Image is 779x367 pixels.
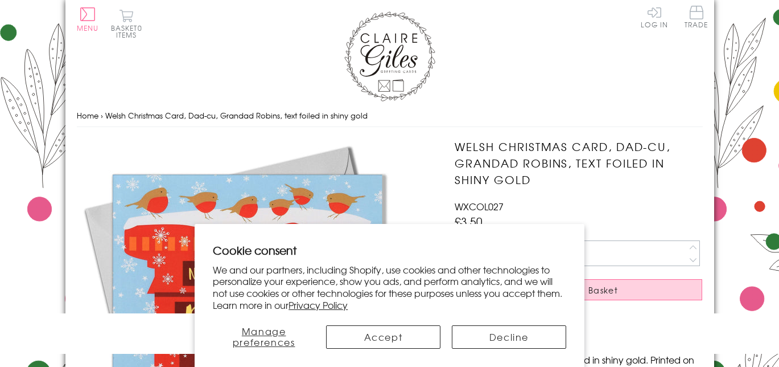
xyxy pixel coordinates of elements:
a: Trade [685,6,708,30]
button: Accept [326,325,440,349]
button: Manage preferences [213,325,315,349]
span: Trade [685,6,708,28]
a: Log In [641,6,668,28]
span: £3.50 [455,213,483,229]
span: Welsh Christmas Card, Dad-cu, Grandad Robins, text foiled in shiny gold [105,110,368,121]
button: Decline [452,325,566,349]
h2: Cookie consent [213,242,566,258]
span: › [101,110,103,121]
nav: breadcrumbs [77,104,703,128]
span: 0 items [116,23,142,40]
button: Basket0 items [111,9,142,38]
span: Manage preferences [233,324,295,349]
span: Menu [77,23,99,33]
img: Claire Giles Greetings Cards [344,11,435,101]
a: Privacy Policy [288,298,348,312]
p: We and our partners, including Shopify, use cookies and other technologies to personalize your ex... [213,264,566,311]
span: Add to Basket [553,284,618,296]
button: Menu [77,7,99,31]
h1: Welsh Christmas Card, Dad-cu, Grandad Robins, text foiled in shiny gold [455,138,702,187]
a: Home [77,110,98,121]
span: WXCOL027 [455,199,504,213]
